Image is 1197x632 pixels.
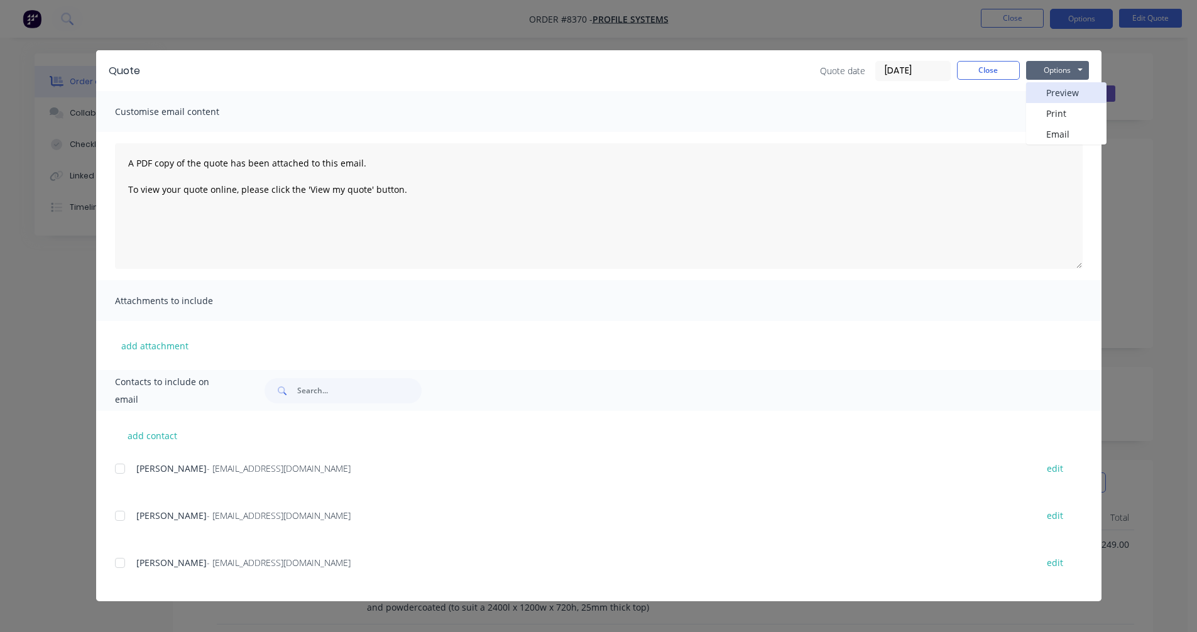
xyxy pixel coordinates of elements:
button: Preview [1026,82,1107,103]
input: Search... [297,378,422,403]
button: add attachment [115,336,195,355]
span: Contacts to include on email [115,373,234,408]
span: - [EMAIL_ADDRESS][DOMAIN_NAME] [207,462,351,474]
button: add contact [115,426,190,445]
span: Attachments to include [115,292,253,310]
span: - [EMAIL_ADDRESS][DOMAIN_NAME] [207,509,351,521]
button: edit [1039,460,1071,477]
span: Quote date [820,64,865,77]
button: Email [1026,124,1107,144]
button: edit [1039,554,1071,571]
span: - [EMAIL_ADDRESS][DOMAIN_NAME] [207,557,351,569]
span: [PERSON_NAME] [136,462,207,474]
button: Close [957,61,1020,80]
button: Options [1026,61,1089,80]
button: edit [1039,507,1071,524]
span: Customise email content [115,103,253,121]
textarea: A PDF copy of the quote has been attached to this email. To view your quote online, please click ... [115,143,1083,269]
button: Print [1026,103,1107,124]
span: [PERSON_NAME] [136,557,207,569]
span: [PERSON_NAME] [136,509,207,521]
div: Quote [109,63,140,79]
